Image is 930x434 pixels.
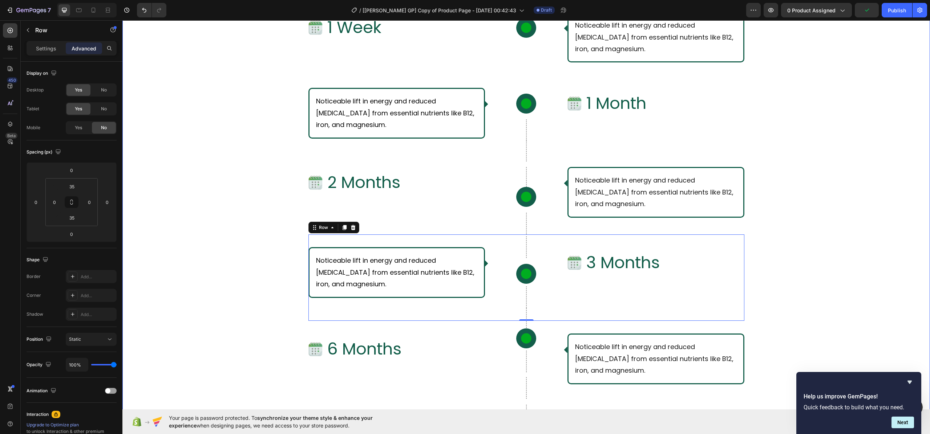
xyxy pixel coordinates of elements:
p: 6 Months [205,314,279,343]
div: Border [27,273,41,280]
img: gempages_586166510674772765-28e1b56a-df2a-431a-9e28-e580fce2c5f4.png [186,322,201,336]
input: 0 [102,197,113,208]
span: Noticeable lift in energy and reduced [MEDICAL_DATA] from essential nutrients like B12, iron, and... [194,76,352,109]
img: gempages_586166510674772765-28e1b56a-df2a-431a-9e28-e580fce2c5f4.png [445,76,460,90]
div: Add... [81,274,115,280]
span: No [101,87,107,93]
input: 0px [84,197,95,208]
span: [[PERSON_NAME] GP] Copy of Product Page - [DATE] 00:42:43 [363,7,516,14]
span: synchronize your theme style & enhance your experience [169,415,373,429]
div: Corner [27,292,41,299]
div: Shadow [27,311,43,318]
div: Add... [81,292,115,299]
img: gempages_586166510674772765-28e1b56a-df2a-431a-9e28-e580fce2c5f4.png [445,235,460,250]
span: Yes [75,106,82,112]
img: gempages_586166510674772765-28e1b56a-df2a-431a-9e28-e580fce2c5f4.png [186,155,201,169]
input: 35px [65,181,79,192]
span: / [359,7,361,14]
span: Your page is password protected. To when designing pages, we need access to your store password. [169,414,401,429]
div: Display on [27,69,58,78]
div: Opacity [27,360,53,370]
div: Beta [5,133,17,139]
button: 0 product assigned [781,3,852,17]
p: Row [35,26,97,34]
p: Quick feedback to build what you need. [804,404,914,411]
div: Spacing (px) [27,147,62,157]
input: 35px [65,212,79,223]
p: 7 [48,6,51,15]
p: 1 Month [464,68,524,98]
div: Desktop [27,87,44,93]
span: No [101,106,107,112]
span: Yes [75,87,82,93]
div: Add... [81,311,115,318]
div: Row [195,204,207,210]
div: Animation [27,386,58,396]
button: Static [66,333,117,346]
input: 0px [49,197,60,208]
p: Noticeable lift in energy and reduced [MEDICAL_DATA] from essential nutrients like B12, iron, and... [453,154,614,189]
input: 0 [31,197,41,208]
div: Upgrade to Optimize plan [27,422,117,428]
div: Publish [888,7,906,14]
button: 7 [3,3,54,17]
span: Yes [75,124,82,131]
input: 0 [64,165,79,176]
span: Draft [541,7,552,13]
div: Help us improve GemPages! [804,378,914,428]
span: Static [69,336,81,342]
input: 0 [64,229,79,239]
div: Undo/Redo [137,3,166,17]
div: Shape [27,255,50,265]
span: Noticeable lift in energy and reduced [MEDICAL_DATA] from essential nutrients like B12, iron, and... [194,236,352,268]
div: 450 [7,77,17,83]
button: Hide survey [905,378,914,386]
span: No [101,124,107,131]
h2: Help us improve GemPages! [804,392,914,401]
input: Auto [66,358,88,371]
div: Mobile [27,124,40,131]
div: Interaction [27,411,49,418]
p: 3 Months [464,228,537,257]
span: 0 product assigned [787,7,836,14]
p: 2 Months [205,147,278,177]
button: Publish [882,3,912,17]
div: Tablet [27,106,39,112]
p: Noticeable lift in energy and reduced [MEDICAL_DATA] from essential nutrients like B12, iron, and... [453,321,614,356]
p: Settings [36,45,56,52]
button: Next question [891,417,914,428]
p: Advanced [72,45,96,52]
iframe: Design area [122,20,930,409]
div: Position [27,335,53,344]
